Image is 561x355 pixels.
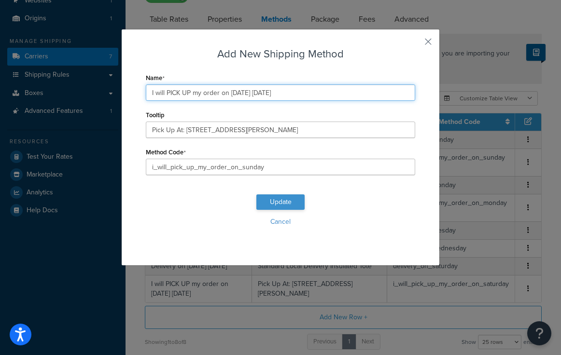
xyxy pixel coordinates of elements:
h3: Add New Shipping Method [146,46,415,61]
button: Update [256,194,305,210]
label: Method Code [146,149,186,156]
label: Name [146,74,165,82]
button: Cancel [146,215,415,229]
label: Tooltip [146,111,165,119]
